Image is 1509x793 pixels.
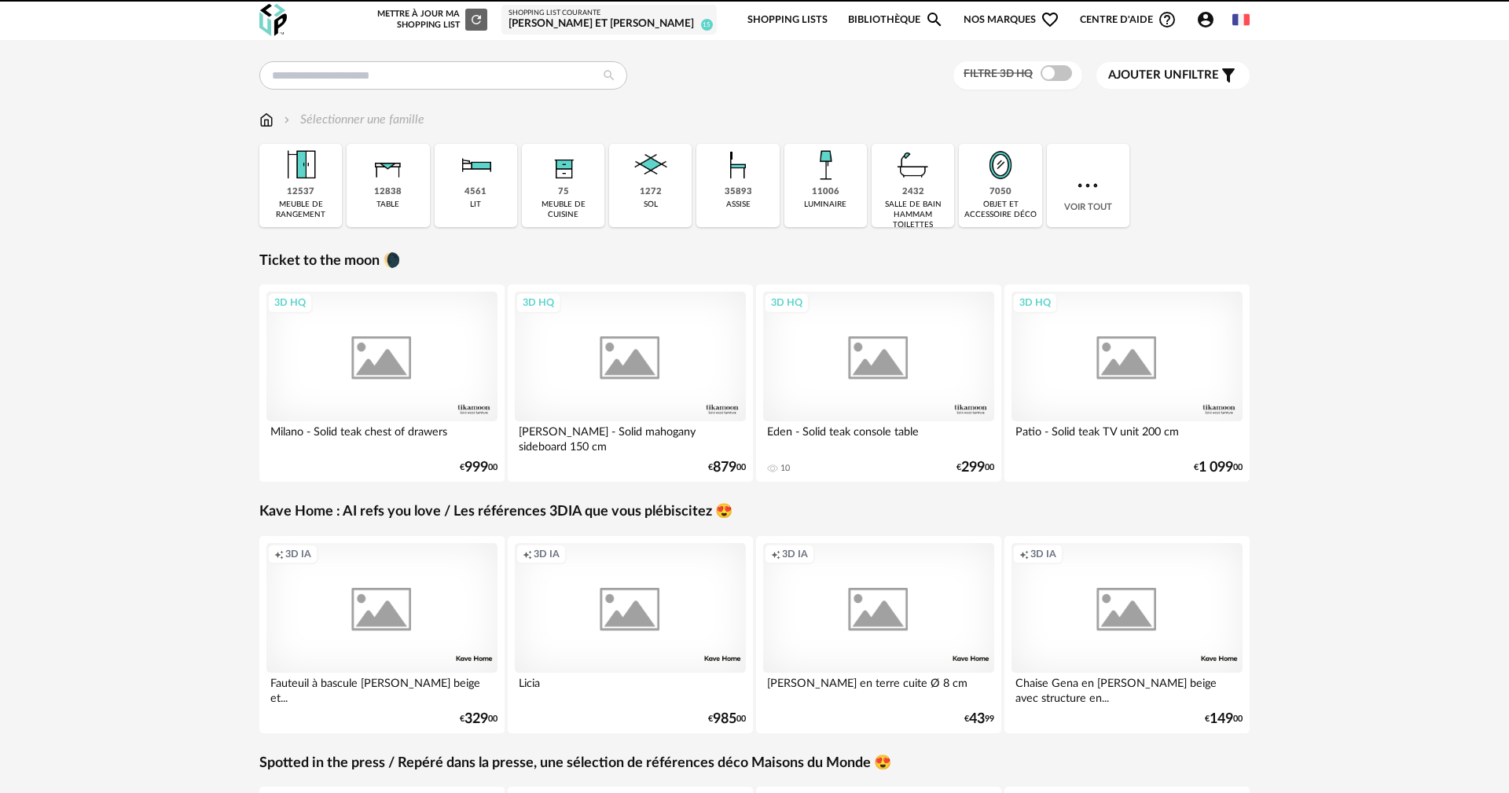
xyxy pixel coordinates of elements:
img: Rangement.png [542,144,585,186]
a: Creation icon 3D IA [PERSON_NAME] en terre cuite Ø 8 cm €4399 [756,536,1001,733]
div: Milano - Solid teak chest of drawers [266,421,497,453]
div: [PERSON_NAME] et [PERSON_NAME] [509,17,710,31]
span: Creation icon [771,548,780,560]
img: Literie.png [454,144,497,186]
div: 3D HQ [267,292,313,313]
a: BibliothèqueMagnify icon [848,2,944,39]
span: Filter icon [1219,66,1238,85]
div: € 00 [1205,714,1243,725]
div: meuble de cuisine [527,200,600,220]
span: Account Circle icon [1196,10,1215,29]
img: Assise.png [717,144,759,186]
img: Sol.png [630,144,672,186]
div: 3D HQ [764,292,810,313]
span: Creation icon [274,548,284,560]
a: 3D HQ Patio - Solid teak TV unit 200 cm €1 09900 [1004,285,1250,482]
div: Sélectionner une famille [281,111,424,129]
a: Shopping List courante [PERSON_NAME] et [PERSON_NAME] 15 [509,9,710,31]
img: fr [1232,11,1250,28]
div: Eden - Solid teak console table [763,421,994,453]
span: filtre [1108,68,1219,83]
div: € 00 [460,462,497,473]
div: meuble de rangement [264,200,337,220]
span: Help Circle Outline icon [1158,10,1177,29]
img: more.7b13dc1.svg [1074,171,1102,200]
div: € 00 [708,462,746,473]
img: Salle%20de%20bain.png [892,144,934,186]
span: Filtre 3D HQ [964,68,1033,79]
div: lit [470,200,481,210]
a: 3D HQ [PERSON_NAME] - Solid mahogany sideboard 150 cm €87900 [508,285,753,482]
div: 12537 [287,186,314,198]
img: Table.png [367,144,409,186]
span: Creation icon [1019,548,1029,560]
div: objet et accessoire déco [964,200,1037,220]
img: svg+xml;base64,PHN2ZyB3aWR0aD0iMTYiIGhlaWdodD0iMTYiIHZpZXdCb3g9IjAgMCAxNiAxNiIgZmlsbD0ibm9uZSIgeG... [281,111,293,129]
img: svg+xml;base64,PHN2ZyB3aWR0aD0iMTYiIGhlaWdodD0iMTciIHZpZXdCb3g9IjAgMCAxNiAxNyIgZmlsbD0ibm9uZSIgeG... [259,111,274,129]
div: Fauteuil à bascule [PERSON_NAME] beige et... [266,673,497,704]
span: Magnify icon [925,10,944,29]
div: 4561 [464,186,486,198]
div: € 99 [964,714,994,725]
div: 2432 [902,186,924,198]
div: 12838 [374,186,402,198]
div: luminaire [804,200,846,210]
span: 299 [961,462,985,473]
div: 1272 [640,186,662,198]
div: 35893 [725,186,752,198]
span: 3D IA [534,548,560,560]
span: 15 [701,19,713,31]
span: 999 [464,462,488,473]
div: Mettre à jour ma Shopping List [374,9,487,31]
div: [PERSON_NAME] en terre cuite Ø 8 cm [763,673,994,704]
div: Shopping List courante [509,9,710,18]
div: Chaise Gena en [PERSON_NAME] beige avec structure en... [1012,673,1243,704]
div: Voir tout [1047,144,1129,227]
div: Patio - Solid teak TV unit 200 cm [1012,421,1243,453]
a: Shopping Lists [747,2,828,39]
span: Account Circle icon [1196,10,1222,29]
span: 879 [713,462,736,473]
a: Creation icon 3D IA Chaise Gena en [PERSON_NAME] beige avec structure en... €14900 [1004,536,1250,733]
div: € 00 [1194,462,1243,473]
a: Ticket to the moon 🌘 [259,252,400,270]
div: 10 [780,463,790,474]
div: € 00 [460,714,497,725]
div: assise [726,200,751,210]
span: 329 [464,714,488,725]
div: sol [644,200,658,210]
button: Ajouter unfiltre Filter icon [1096,62,1250,89]
a: Creation icon 3D IA Fauteuil à bascule [PERSON_NAME] beige et... €32900 [259,536,505,733]
span: Centre d'aideHelp Circle Outline icon [1080,10,1177,29]
div: 11006 [812,186,839,198]
div: 7050 [989,186,1012,198]
div: table [376,200,399,210]
span: 3D IA [1030,548,1056,560]
div: salle de bain hammam toilettes [876,200,949,230]
div: € 00 [956,462,994,473]
span: Refresh icon [469,15,483,24]
div: € 00 [708,714,746,725]
div: 3D HQ [1012,292,1058,313]
span: Ajouter un [1108,69,1182,81]
a: 3D HQ Eden - Solid teak console table 10 €29900 [756,285,1001,482]
span: Nos marques [964,2,1059,39]
span: 1 099 [1199,462,1233,473]
span: 149 [1210,714,1233,725]
div: 75 [558,186,569,198]
span: Creation icon [523,548,532,560]
span: 3D IA [285,548,311,560]
a: Spotted in the press / Repéré dans la presse, une sélection de références déco Maisons du Monde 😍 [259,754,891,773]
a: Kave Home : AI refs you love / Les références 3DIA que vous plébiscitez 😍 [259,503,732,521]
span: 3D IA [782,548,808,560]
span: Heart Outline icon [1041,10,1059,29]
span: 985 [713,714,736,725]
img: Meuble%20de%20rangement.png [280,144,322,186]
a: Creation icon 3D IA Licia €98500 [508,536,753,733]
img: Luminaire.png [804,144,846,186]
div: Licia [515,673,746,704]
div: [PERSON_NAME] - Solid mahogany sideboard 150 cm [515,421,746,453]
a: 3D HQ Milano - Solid teak chest of drawers €99900 [259,285,505,482]
img: OXP [259,4,287,36]
img: Miroir.png [979,144,1022,186]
